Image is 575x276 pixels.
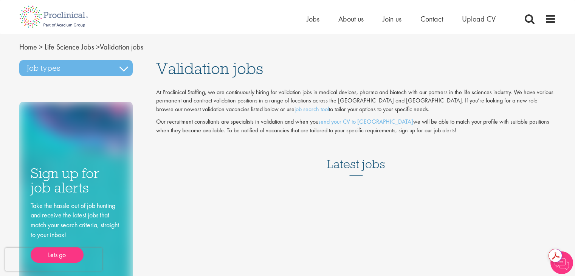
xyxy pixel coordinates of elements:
[156,88,556,114] p: At Proclinical Staffing, we are continuously hiring for validation jobs in medical devices, pharm...
[462,14,496,24] a: Upload CV
[19,42,143,52] span: Validation jobs
[45,42,94,52] a: breadcrumb link to Life Science Jobs
[39,42,43,52] span: >
[156,58,263,79] span: Validation jobs
[327,139,385,176] h3: Latest jobs
[307,14,319,24] a: Jobs
[19,60,133,76] h3: Job types
[420,14,443,24] a: Contact
[550,251,573,274] img: Chatbot
[19,42,37,52] a: breadcrumb link to Home
[31,166,121,195] h3: Sign up for job alerts
[96,42,100,52] span: >
[383,14,401,24] a: Join us
[294,105,329,113] a: job search tool
[338,14,364,24] a: About us
[31,201,121,263] div: Take the hassle out of job hunting and receive the latest jobs that match your search criteria, s...
[156,118,556,135] p: Our recruitment consultants are specialists in validation and when you we will be able to match y...
[31,247,84,263] a: Lets go
[318,118,413,126] a: send your CV to [GEOGRAPHIC_DATA]
[5,248,102,271] iframe: reCAPTCHA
